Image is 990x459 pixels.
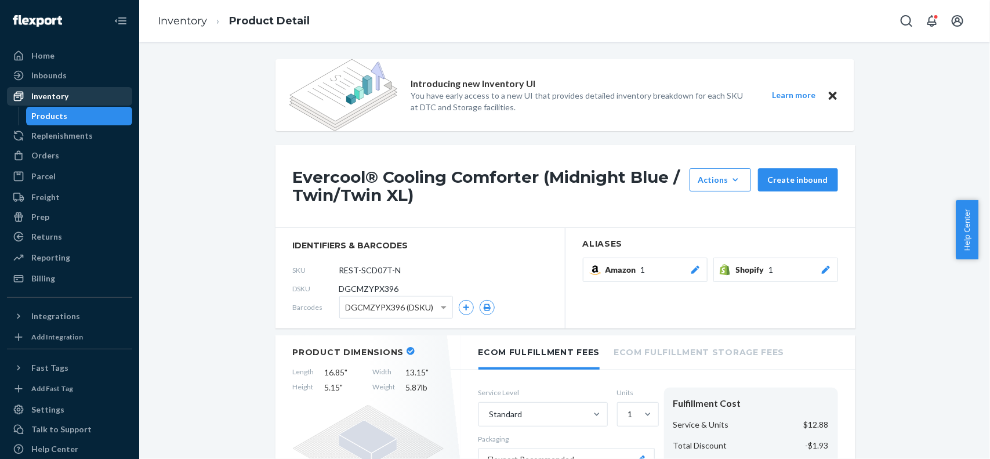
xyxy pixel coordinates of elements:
div: Home [31,50,55,62]
span: Length [293,367,314,378]
div: Talk to Support [31,424,92,435]
span: SKU [293,265,339,275]
a: Freight [7,188,132,207]
p: You have early access to a new UI that provides detailed inventory breakdown for each SKU at DTC ... [411,90,751,113]
p: -$1.93 [806,440,829,451]
a: Settings [7,400,132,419]
div: Fast Tags [31,362,68,374]
div: 1 [628,409,633,420]
div: Products [32,110,68,122]
h2: Product Dimensions [293,347,404,357]
span: 16.85 [325,367,362,378]
a: Reporting [7,248,132,267]
li: Ecom Fulfillment Fees [478,335,600,370]
span: " [340,382,343,392]
a: Product Detail [229,15,310,27]
button: Open account menu [946,9,969,32]
button: Amazon1 [583,258,708,282]
div: Billing [31,273,55,284]
span: 13.15 [406,367,444,378]
button: Learn more [765,88,823,103]
p: Total Discount [673,440,727,451]
button: Open Search Box [895,9,918,32]
div: Settings [31,404,64,415]
a: Parcel [7,167,132,186]
div: Help Center [31,443,78,455]
ol: breadcrumbs [148,4,319,38]
input: 1 [627,409,628,420]
span: 1 [641,264,646,276]
button: Create inbound [758,168,838,191]
span: DSKU [293,284,339,294]
div: Inbounds [31,70,67,81]
a: Home [7,46,132,65]
div: Actions [698,174,742,186]
button: Fast Tags [7,359,132,377]
img: Flexport logo [13,15,62,27]
div: Orders [31,150,59,161]
span: Barcodes [293,302,339,312]
a: Add Fast Tag [7,382,132,396]
h2: Aliases [583,240,838,248]
button: Integrations [7,307,132,326]
div: Inventory [31,91,68,102]
div: Prep [31,211,49,223]
p: Service & Units [673,419,729,431]
a: Prep [7,208,132,226]
a: Inbounds [7,66,132,85]
span: Height [293,382,314,393]
a: Returns [7,227,132,246]
a: Add Integration [7,330,132,344]
div: Add Integration [31,332,83,342]
span: Width [373,367,396,378]
span: Weight [373,382,396,393]
span: identifiers & barcodes [293,240,547,251]
button: Shopify1 [713,258,838,282]
p: Introducing new Inventory UI [411,77,536,91]
div: Fulfillment Cost [673,397,829,410]
button: Actions [690,168,751,191]
a: Billing [7,269,132,288]
a: Inventory [158,15,207,27]
span: DGCMZYPX396 [339,283,399,295]
div: Add Fast Tag [31,384,73,393]
button: Close Navigation [109,9,132,32]
button: Open notifications [920,9,944,32]
span: " [426,367,429,377]
span: 5.87 lb [406,382,444,393]
a: Help Center [7,440,132,458]
label: Units [617,388,655,397]
li: Ecom Fulfillment Storage Fees [614,335,784,367]
span: DGCMZYPX396 (DSKU) [346,298,434,317]
button: Help Center [956,200,978,259]
p: $12.88 [804,419,829,431]
div: Freight [31,191,60,203]
div: Replenishments [31,130,93,142]
img: new-reports-banner-icon.82668bd98b6a51aee86340f2a7b77ae3.png [289,59,397,131]
a: Talk to Support [7,420,132,439]
span: 1 [769,264,774,276]
a: Replenishments [7,127,132,145]
div: Parcel [31,171,56,182]
div: Standard [489,409,523,420]
div: Reporting [31,252,70,263]
a: Products [26,107,133,125]
h1: Evercool® Cooling Comforter (Midnight Blue / Twin/Twin XL) [293,168,684,204]
p: Packaging [478,434,655,444]
span: " [345,367,348,377]
a: Inventory [7,87,132,106]
button: Close [825,88,840,103]
div: Returns [31,231,62,243]
a: Orders [7,146,132,165]
label: Service Level [478,388,608,397]
input: Standard [488,409,489,420]
div: Integrations [31,310,80,322]
span: Shopify [736,264,769,276]
span: 5.15 [325,382,362,393]
span: Amazon [605,264,641,276]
